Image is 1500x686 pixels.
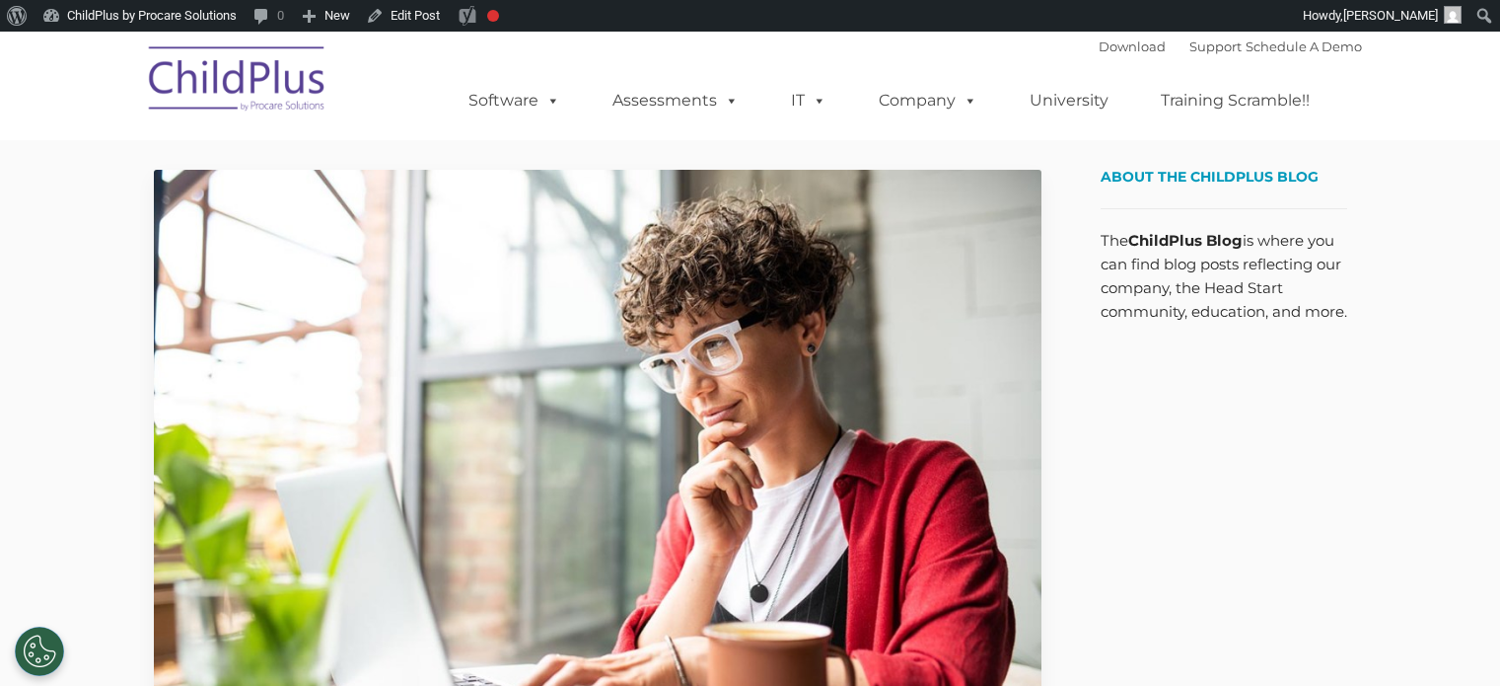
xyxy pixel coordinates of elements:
strong: ChildPlus Blog [1128,231,1243,250]
p: The is where you can find blog posts reflecting our company, the Head Start community, education,... [1101,229,1347,324]
a: Schedule A Demo [1246,38,1362,54]
a: Training Scramble!! [1141,81,1329,120]
div: Focus keyphrase not set [487,10,499,22]
img: ChildPlus by Procare Solutions [139,33,336,131]
a: Download [1099,38,1166,54]
button: Cookies Settings [15,627,64,676]
a: Support [1189,38,1242,54]
a: Company [859,81,997,120]
span: About the ChildPlus Blog [1101,168,1319,186]
a: Software [449,81,580,120]
a: Assessments [593,81,758,120]
a: University [1010,81,1128,120]
span: [PERSON_NAME] [1343,8,1438,23]
font: | [1099,38,1362,54]
a: IT [771,81,846,120]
